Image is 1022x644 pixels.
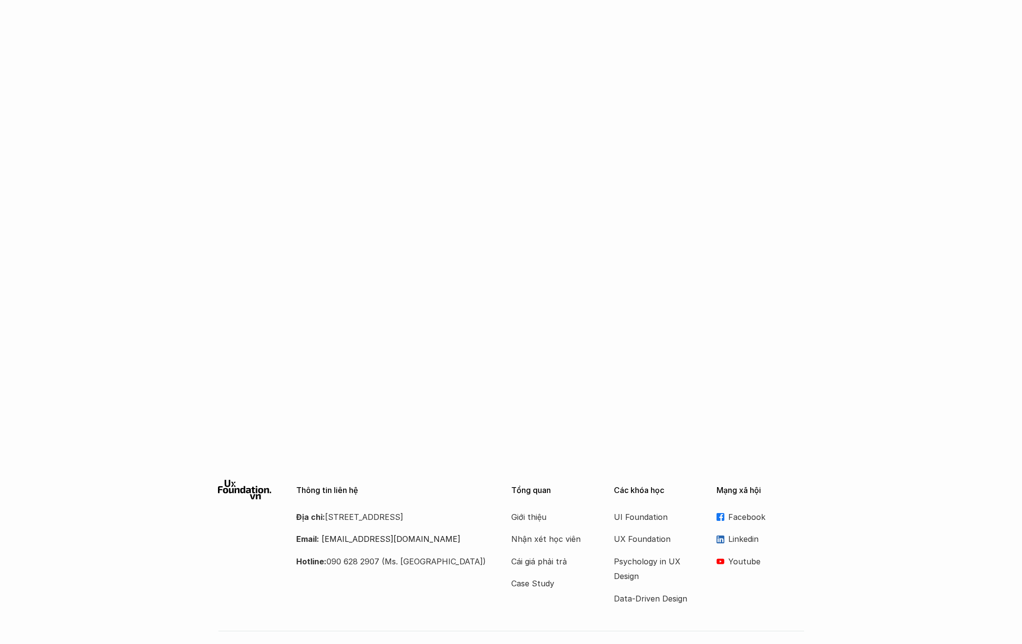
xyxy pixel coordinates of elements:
[717,486,805,495] p: Mạng xã hội
[511,554,589,569] a: Cái giá phải trả
[511,532,589,546] a: Nhận xét học viên
[511,576,589,591] a: Case Study
[296,554,487,569] p: 090 628 2907 (Ms. [GEOGRAPHIC_DATA])
[728,510,805,524] p: Facebook
[614,554,692,584] a: Psychology in UX Design
[511,510,589,524] a: Giới thiệu
[511,486,599,495] p: Tổng quan
[614,532,692,546] a: UX Foundation
[296,557,326,566] strong: Hotline:
[296,512,325,522] strong: Địa chỉ:
[296,486,487,495] p: Thông tin liên hệ
[728,554,805,569] p: Youtube
[296,534,319,544] strong: Email:
[296,510,487,524] p: [STREET_ADDRESS]
[614,510,692,524] a: UI Foundation
[717,510,805,524] a: Facebook
[614,486,702,495] p: Các khóa học
[267,7,756,417] iframe: UX Map
[322,534,460,544] a: [EMAIL_ADDRESS][DOMAIN_NAME]
[614,591,692,606] a: Data-Driven Design
[717,554,805,569] a: Youtube
[717,532,805,546] a: Linkedin
[728,532,805,546] p: Linkedin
